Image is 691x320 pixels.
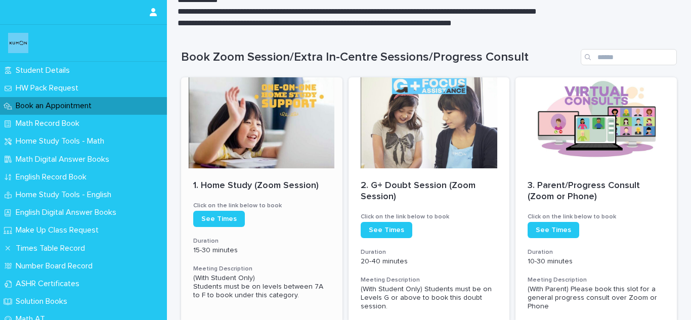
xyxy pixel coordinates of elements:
p: Times Table Record [12,244,93,253]
p: 20-40 minutes [361,257,498,266]
h3: Click on the link below to book [361,213,498,221]
h3: Meeting Description [193,265,330,273]
h3: Duration [193,237,330,245]
h1: Book Zoom Session/Extra In-Centre Sessions/Progress Consult [181,50,577,65]
h3: Meeting Description [361,276,498,284]
p: Math Record Book [12,119,88,128]
p: Home Study Tools - English [12,190,119,200]
p: English Digital Answer Books [12,208,124,217]
p: 10-30 minutes [528,257,665,266]
p: 15-30 minutes [193,246,330,255]
p: Math Digital Answer Books [12,155,117,164]
p: 1. Home Study (Zoom Session) [193,180,330,192]
input: Search [581,49,677,65]
img: o6XkwfS7S2qhyeB9lxyF [8,33,28,53]
a: See Times [528,222,579,238]
a: See Times [193,211,245,227]
h3: Click on the link below to book [193,202,330,210]
span: (With Student Only) Students must be on Levels G or above to book this doubt session. [361,286,494,310]
p: HW Pack Request [12,83,87,93]
p: Make Up Class Request [12,225,107,235]
span: See Times [201,215,237,222]
span: See Times [369,226,404,234]
p: Book an Appointment [12,101,100,111]
span: (With Parent) Please book this slot for a general progress consult over Zoom or Phone [528,286,659,310]
h3: Click on the link below to book [528,213,665,221]
h3: Duration [528,248,665,256]
p: 3. Parent/Progress Consult (Zoom or Phone) [528,180,665,202]
p: Solution Books [12,297,75,306]
a: See Times [361,222,412,238]
span: (With Student Only) Students must be on levels between 7A to F to book under this category. [193,275,325,299]
h3: Meeting Description [528,276,665,284]
p: Home Study Tools - Math [12,136,112,146]
p: ASHR Certificates [12,279,88,289]
span: See Times [536,226,571,234]
p: English Record Book [12,172,95,182]
p: 2. G+ Doubt Session (Zoom Session) [361,180,498,202]
h3: Duration [361,248,498,256]
p: Student Details [12,66,78,75]
p: Number Board Record [12,261,101,271]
